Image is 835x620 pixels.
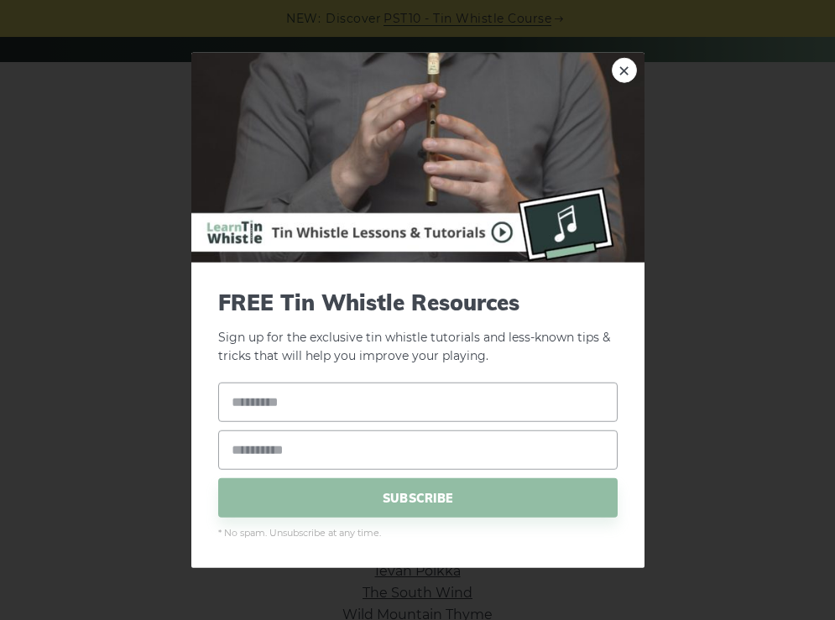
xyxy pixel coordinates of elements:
[218,526,618,541] span: * No spam. Unsubscribe at any time.
[218,478,618,518] span: SUBSCRIBE
[218,289,618,315] span: FREE Tin Whistle Resources
[218,289,618,366] p: Sign up for the exclusive tin whistle tutorials and less-known tips & tricks that will help you i...
[612,57,637,82] a: ×
[191,52,645,262] img: Tin Whistle Buying Guide Preview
